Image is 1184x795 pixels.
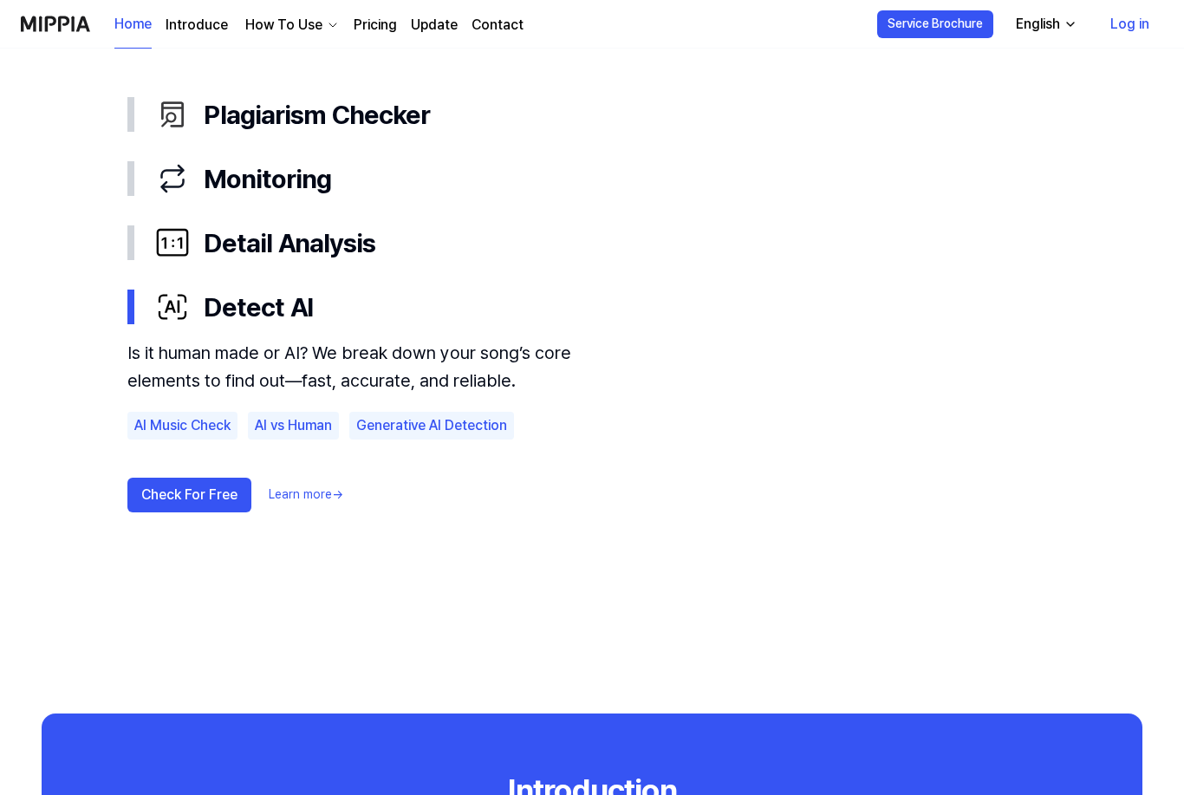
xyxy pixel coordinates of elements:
[155,96,1057,133] div: Plagiarism Checker
[354,15,397,36] a: Pricing
[127,275,1057,339] button: Detect AI
[248,412,339,440] div: AI vs Human
[877,10,993,38] button: Service Brochure
[242,15,340,36] button: How To Use
[155,289,1057,325] div: Detect AI
[127,412,237,440] div: AI Music Check
[127,478,251,512] button: Check For Free
[127,339,595,394] div: Is it human made or AI? We break down your song’s core elements to find out—fast, accurate, and r...
[127,211,1057,275] button: Detail Analysis
[114,1,152,49] a: Home
[155,225,1057,261] div: Detail Analysis
[166,15,228,36] a: Introduce
[269,486,343,504] a: Learn more→
[411,15,458,36] a: Update
[349,412,514,440] div: Generative AI Detection
[242,15,326,36] div: How To Use
[127,82,1057,147] button: Plagiarism Checker
[127,339,1057,575] div: Detect AI
[1002,7,1088,42] button: English
[1012,14,1064,35] div: English
[472,15,524,36] a: Contact
[127,147,1057,211] button: Monitoring
[155,160,1057,197] div: Monitoring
